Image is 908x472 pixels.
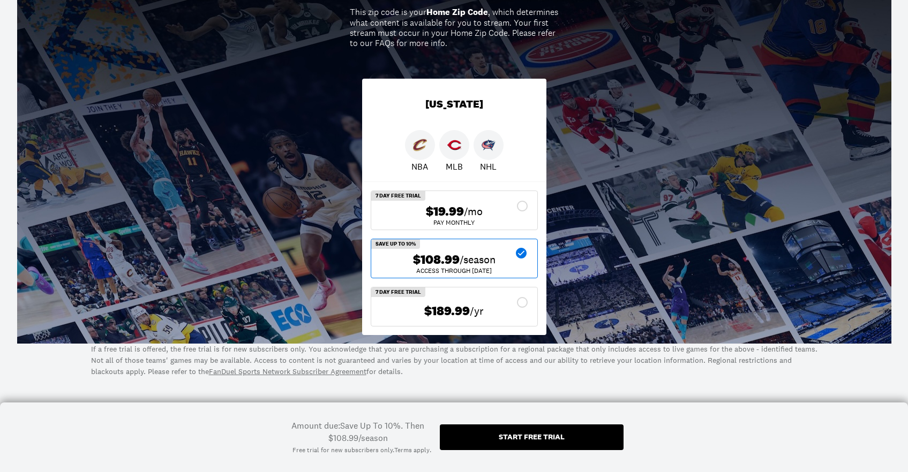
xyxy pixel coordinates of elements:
[447,138,461,152] img: Reds
[350,7,559,48] div: This zip code is your , which determines what content is available for you to stream. Your first ...
[480,160,497,173] p: NHL
[499,433,565,440] div: Start free trial
[426,6,488,18] b: Home Zip Code
[460,252,496,267] span: /season
[380,219,529,226] div: Pay Monthly
[424,303,470,319] span: $189.99
[413,252,460,268] span: $108.99
[426,204,464,219] span: $19.99
[371,191,425,201] div: 7 Day Free Trial
[446,160,463,173] p: MLB
[362,79,546,130] div: [US_STATE]
[411,160,428,173] p: NBA
[285,420,431,444] div: Amount due: Save Up To 10%. Then $108.99/season
[371,287,425,297] div: 7 Day Free Trial
[394,446,430,455] a: Terms apply
[91,344,817,377] p: If a free trial is offered, the free trial is for new subscribers only. You acknowledge that you ...
[380,268,529,274] div: ACCESS THROUGH [DATE]
[464,204,483,219] span: /mo
[413,138,427,152] img: Cavaliers
[371,239,420,249] div: Save Up To 10%
[482,138,496,152] img: Blue Jackets
[292,446,431,455] div: Free trial for new subscribers only. .
[209,367,366,376] a: FanDuel Sports Network Subscriber Agreement
[470,303,484,318] span: /yr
